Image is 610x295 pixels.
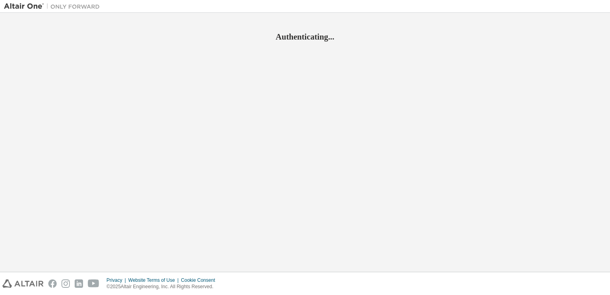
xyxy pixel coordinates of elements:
[75,279,83,288] img: linkedin.svg
[128,277,181,283] div: Website Terms of Use
[107,277,128,283] div: Privacy
[4,32,606,42] h2: Authenticating...
[88,279,99,288] img: youtube.svg
[61,279,70,288] img: instagram.svg
[2,279,44,288] img: altair_logo.svg
[181,277,220,283] div: Cookie Consent
[48,279,57,288] img: facebook.svg
[4,2,104,10] img: Altair One
[107,283,220,290] p: © 2025 Altair Engineering, Inc. All Rights Reserved.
